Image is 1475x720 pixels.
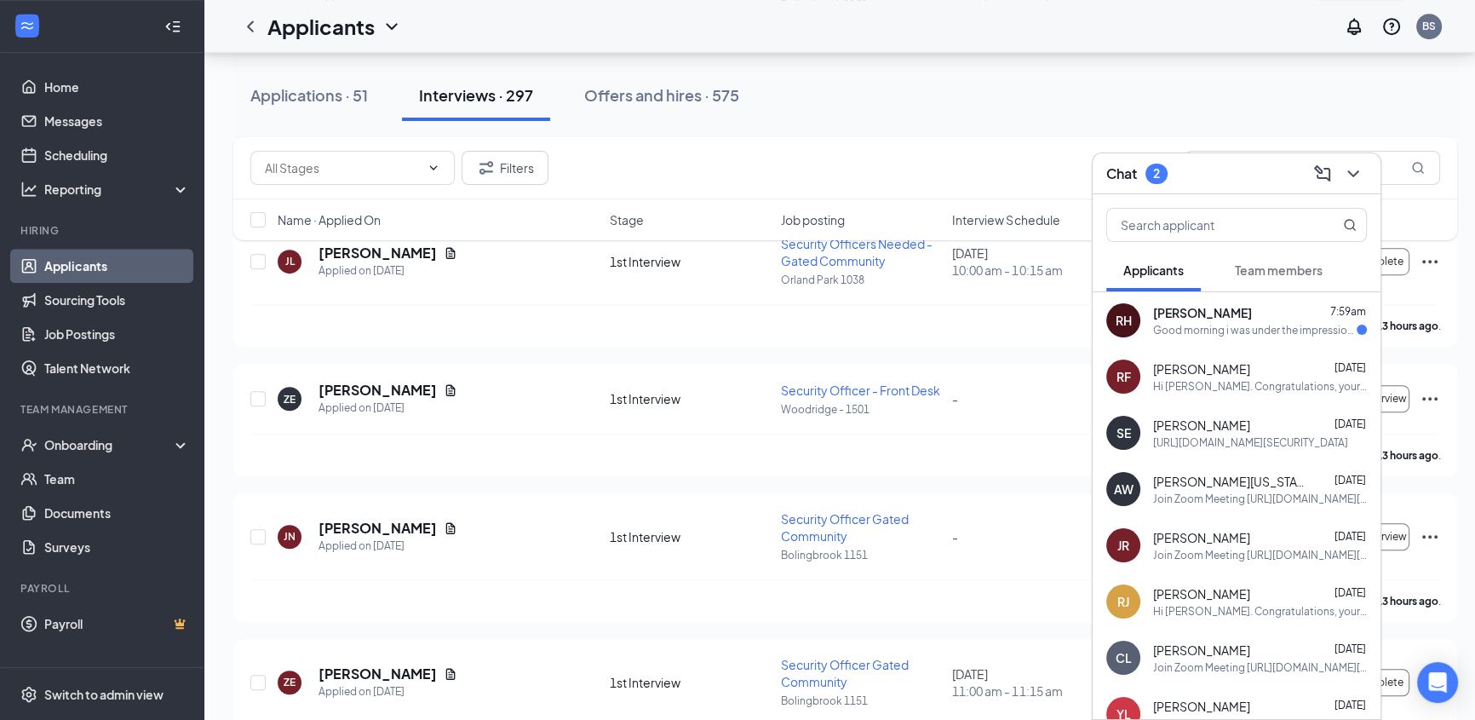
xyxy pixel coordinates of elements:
[1235,262,1323,278] span: Team members
[1381,16,1402,37] svg: QuestionInfo
[44,283,190,317] a: Sourcing Tools
[1116,312,1132,329] div: RH
[44,181,191,198] div: Reporting
[1107,209,1309,241] input: Search applicant
[1153,323,1357,337] div: Good morning i was under the impression the interview was a Zoom meeting. But i am second guessin...
[781,383,940,398] span: Security Officer - Front Desk
[19,17,36,34] svg: WorkstreamLogo
[781,211,845,228] span: Job posting
[1116,424,1131,441] div: SE
[285,254,295,268] div: JL
[444,521,457,535] svg: Document
[20,223,187,238] div: Hiring
[1153,435,1348,450] div: [URL][DOMAIN_NAME][SECURITY_DATA]
[781,548,942,562] p: Bolingbrook 1151
[1344,16,1364,37] svg: Notifications
[1334,530,1366,543] span: [DATE]
[44,351,190,385] a: Talent Network
[1153,379,1367,394] div: Hi [PERSON_NAME]. Congratulations, your meeting with Guardian Security Services for Security Offi...
[284,529,296,544] div: JN
[164,18,181,35] svg: Collapse
[284,675,296,689] div: ZE
[44,138,190,172] a: Scheduling
[284,392,296,406] div: ZE
[952,683,1113,700] span: 11:00 am - 11:15 am
[1334,361,1366,374] span: [DATE]
[1123,262,1184,278] span: Applicants
[1340,160,1367,187] button: ChevronDown
[267,12,375,41] h1: Applicants
[44,436,175,453] div: Onboarding
[44,249,190,283] a: Applicants
[240,16,261,37] svg: ChevronLeft
[44,462,190,496] a: Team
[584,84,739,106] div: Offers and hires · 575
[1153,604,1367,619] div: Hi [PERSON_NAME]. Congratulations, your meeting with Guardian Security Services for Armed Securit...
[1411,161,1425,175] svg: MagnifyingGlass
[44,607,190,641] a: PayrollCrown
[319,381,437,400] h5: [PERSON_NAME]
[1153,548,1367,562] div: Join Zoom Meeting [URL][DOMAIN_NAME][SECURITY_DATA] Meeting ID: 792 1915 9684 Passcode: uY9E65
[20,402,187,417] div: Team Management
[1420,389,1440,409] svg: Ellipses
[1153,473,1306,490] span: [PERSON_NAME][US_STATE]
[1153,585,1250,602] span: [PERSON_NAME]
[44,317,190,351] a: Job Postings
[610,528,771,545] div: 1st Interview
[1114,481,1134,498] div: AW
[1417,662,1458,703] div: Open Intercom Messenger
[781,511,909,544] span: Security Officer Gated Community
[952,262,1113,279] span: 10:00 am - 10:15 am
[610,674,771,691] div: 1st Interview
[1330,305,1366,318] span: 7:59am
[952,391,958,406] span: -
[1153,698,1250,715] span: [PERSON_NAME]
[1334,586,1366,599] span: [DATE]
[319,262,457,279] div: Applied on [DATE]
[382,16,402,37] svg: ChevronDown
[44,104,190,138] a: Messages
[1309,160,1336,187] button: ComposeMessage
[319,665,437,683] h5: [PERSON_NAME]
[444,383,457,397] svg: Document
[1153,360,1250,377] span: [PERSON_NAME]
[265,158,420,177] input: All Stages
[1343,164,1363,184] svg: ChevronDown
[20,181,37,198] svg: Analysis
[781,402,942,417] p: Woodridge - 1501
[781,273,942,287] p: Orland Park 1038
[319,683,457,700] div: Applied on [DATE]
[781,694,942,708] p: Bolingbrook 1151
[610,253,771,270] div: 1st Interview
[1420,251,1440,272] svg: Ellipses
[20,686,37,703] svg: Settings
[278,211,381,228] span: Name · Applied On
[1153,660,1367,675] div: Join Zoom Meeting [URL][DOMAIN_NAME][SECURITY_DATA] Meeting ID: 863 7934 3207 Passcode: zBX4RA
[20,581,187,596] div: Payroll
[444,667,457,681] svg: Document
[1375,449,1438,462] b: 13 hours ago
[1185,151,1440,185] input: Search in interviews
[44,70,190,104] a: Home
[1375,320,1438,332] b: 13 hours ago
[1343,218,1357,232] svg: MagnifyingGlass
[1153,304,1252,321] span: [PERSON_NAME]
[610,390,771,407] div: 1st Interview
[462,151,548,185] button: Filter Filters
[1153,417,1250,434] span: [PERSON_NAME]
[1312,164,1333,184] svg: ComposeMessage
[1117,537,1129,554] div: JR
[1334,699,1366,711] span: [DATE]
[1153,166,1160,181] div: 2
[1334,418,1366,430] span: [DATE]
[476,158,496,178] svg: Filter
[1153,492,1367,506] div: Join Zoom Meeting [URL][DOMAIN_NAME][SECURITY_DATA] Meeting ID: 890 9364 6541 Passcode: bjHa4r
[319,400,457,417] div: Applied on [DATE]
[1422,19,1436,33] div: BS
[610,211,644,228] span: Stage
[1420,527,1440,547] svg: Ellipses
[1375,595,1438,608] b: 13 hours ago
[44,686,164,703] div: Switch to admin view
[1153,529,1250,546] span: [PERSON_NAME]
